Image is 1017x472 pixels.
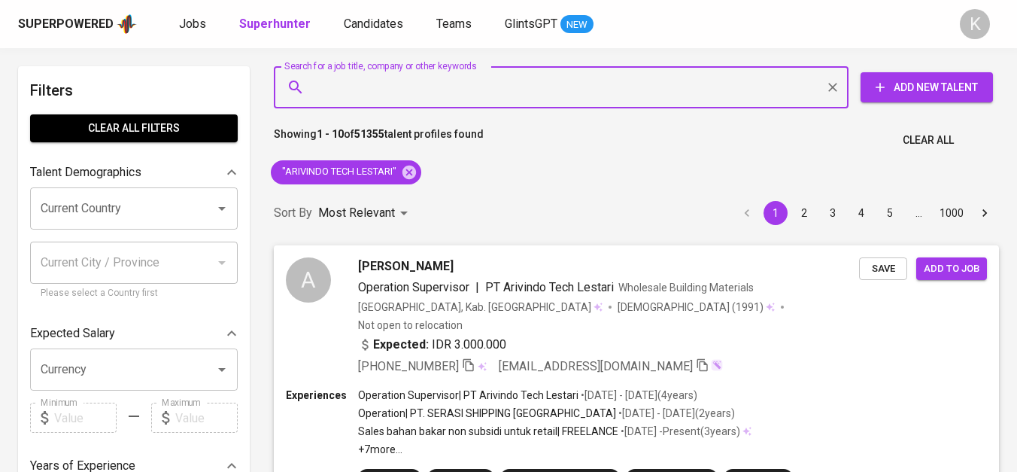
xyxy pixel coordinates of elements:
[358,318,463,333] p: Not open to relocation
[560,17,594,32] span: NEW
[344,15,406,34] a: Candidates
[271,160,421,184] div: "ARIVINDO TECH LESTARI"
[286,257,331,303] div: A
[873,78,981,97] span: Add New Talent
[41,286,227,301] p: Please select a Country first
[859,257,907,281] button: Save
[822,77,843,98] button: Clear
[821,201,845,225] button: Go to page 3
[358,406,616,421] p: Operation | PT. SERASI SHIPPING [GEOGRAPHIC_DATA]
[861,72,993,102] button: Add New Talent
[117,13,137,35] img: app logo
[54,403,117,433] input: Value
[30,318,238,349] div: Expected Salary
[42,119,226,138] span: Clear All filters
[286,388,358,403] p: Experiences
[849,201,873,225] button: Go to page 4
[179,15,209,34] a: Jobs
[239,17,311,31] b: Superhunter
[867,260,900,278] span: Save
[499,359,693,373] span: [EMAIL_ADDRESS][DOMAIN_NAME]
[973,201,997,225] button: Go to next page
[358,442,751,457] p: +7 more ...
[618,424,740,439] p: • [DATE] - Present ( 3 years )
[211,198,232,219] button: Open
[764,201,788,225] button: page 1
[18,13,137,35] a: Superpoweredapp logo
[505,15,594,34] a: GlintsGPT NEW
[578,388,697,403] p: • [DATE] - [DATE] ( 4 years )
[354,128,384,140] b: 51355
[935,201,968,225] button: Go to page 1000
[175,403,238,433] input: Value
[373,336,429,354] b: Expected:
[18,16,114,33] div: Superpowered
[485,280,614,294] span: PT Arivindo Tech Lestari
[792,201,816,225] button: Go to page 2
[916,257,987,281] button: Add to job
[960,9,990,39] div: K
[897,126,960,154] button: Clear All
[30,157,238,187] div: Talent Demographics
[878,201,902,225] button: Go to page 5
[358,280,469,294] span: Operation Supervisor
[618,300,732,315] span: [DEMOGRAPHIC_DATA]
[903,131,954,150] span: Clear All
[358,257,454,276] span: [PERSON_NAME]
[733,201,999,225] nav: pagination navigation
[30,78,238,102] h6: Filters
[318,199,413,227] div: Most Relevant
[358,300,603,315] div: [GEOGRAPHIC_DATA], Kab. [GEOGRAPHIC_DATA]
[274,126,484,154] p: Showing of talent profiles found
[436,15,475,34] a: Teams
[344,17,403,31] span: Candidates
[924,260,979,278] span: Add to job
[30,324,115,343] p: Expected Salary
[318,204,395,222] p: Most Relevant
[358,424,618,439] p: Sales bahan bakar non subsidi untuk retail | FREELANCE
[239,15,314,34] a: Superhunter
[211,359,232,380] button: Open
[358,336,506,354] div: IDR 3.000.000
[711,359,723,371] img: magic_wand.svg
[271,165,405,179] span: "ARIVINDO TECH LESTARI"
[906,206,930,221] div: …
[436,17,472,31] span: Teams
[616,406,735,421] p: • [DATE] - [DATE] ( 2 years )
[179,17,206,31] span: Jobs
[30,163,141,181] p: Talent Demographics
[358,388,578,403] p: Operation Supervisor | PT Arivindo Tech Lestari
[317,128,344,140] b: 1 - 10
[475,279,479,297] span: |
[30,114,238,142] button: Clear All filters
[618,300,775,315] div: (1991)
[358,359,459,373] span: [PHONE_NUMBER]
[505,17,557,31] span: GlintsGPT
[274,204,312,222] p: Sort By
[618,282,754,294] span: Wholesale Building Materials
